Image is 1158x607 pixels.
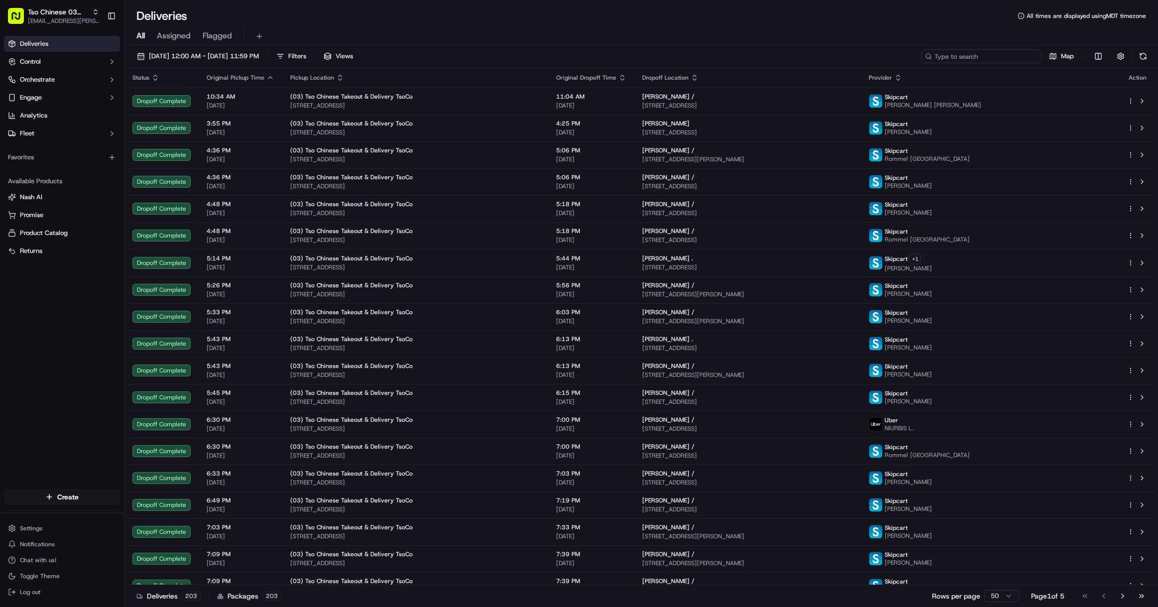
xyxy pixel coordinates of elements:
span: [DATE] [207,532,274,540]
a: Analytics [4,108,120,123]
span: [DATE] [207,209,274,217]
span: [DATE] [556,209,626,217]
span: Settings [20,524,42,532]
span: [PERSON_NAME] / [642,362,695,370]
span: (03) Tso Chinese Takeout & Delivery TsoCo [290,146,413,154]
span: 3:55 PM [207,120,274,127]
span: Skipcart [885,228,908,236]
span: Returns [20,246,42,255]
span: 5:44 PM [556,254,626,262]
div: Action [1127,74,1148,82]
span: (03) Tso Chinese Takeout & Delivery TsoCo [290,200,413,208]
span: Skipcart [885,309,908,317]
a: Product Catalog [8,229,116,238]
span: [PERSON_NAME] [885,209,932,217]
img: profile_skipcart_partner.png [869,175,882,188]
img: profile_skipcart_partner.png [869,552,882,565]
span: [DATE] [207,155,274,163]
span: [PERSON_NAME] / [642,308,695,316]
span: (03) Tso Chinese Takeout & Delivery TsoCo [290,93,413,101]
span: Log out [20,588,40,596]
span: [STREET_ADDRESS] [290,479,540,486]
span: Dropoff Location [642,74,689,82]
img: profile_skipcart_partner.png [869,256,882,269]
span: [DATE] [207,263,274,271]
span: [STREET_ADDRESS][PERSON_NAME] [642,155,853,163]
img: profile_skipcart_partner.png [869,445,882,458]
img: profile_skipcart_partner.png [869,95,882,108]
span: (03) Tso Chinese Takeout & Delivery TsoCo [290,254,413,262]
span: [PERSON_NAME] [PERSON_NAME] [885,101,981,109]
span: [PERSON_NAME] [885,290,932,298]
span: [STREET_ADDRESS] [290,182,540,190]
span: [STREET_ADDRESS] [290,155,540,163]
span: [DATE] [556,371,626,379]
span: [DATE] [556,263,626,271]
span: [STREET_ADDRESS] [642,452,853,460]
span: Skipcart [885,443,908,451]
span: Filters [288,52,306,61]
span: (03) Tso Chinese Takeout & Delivery TsoCo [290,523,413,531]
span: [PERSON_NAME] / [642,389,695,397]
span: 5:43 PM [207,335,274,343]
button: Nash AI [4,189,120,205]
span: 6:33 PM [207,470,274,478]
span: [DATE] [207,452,274,460]
img: Nash [10,10,30,30]
span: 7:39 PM [556,550,626,558]
span: [DATE] [556,236,626,244]
span: [DATE] [556,425,626,433]
span: [PERSON_NAME] . [642,254,693,262]
span: [DATE] [556,559,626,567]
img: profile_skipcart_partner.png [869,202,882,215]
h1: Deliveries [136,8,187,24]
button: Start new chat [169,98,181,110]
span: [PERSON_NAME] / [642,470,695,478]
span: NIURBIS L. [885,424,913,432]
span: 6:30 PM [207,416,274,424]
span: [PERSON_NAME] [642,120,690,127]
span: Status [132,74,149,82]
span: Skipcart [885,578,908,586]
button: Views [319,49,357,63]
p: Welcome 👋 [10,40,181,56]
span: [STREET_ADDRESS] [642,102,853,110]
span: [DATE] [556,398,626,406]
button: Tso Chinese 03 TsoCo [28,7,88,17]
span: [STREET_ADDRESS][PERSON_NAME] [642,290,853,298]
span: 4:48 PM [207,227,274,235]
a: Powered byPylon [70,168,120,176]
span: Orchestrate [20,75,55,84]
span: 5:43 PM [207,362,274,370]
span: Skipcart [885,120,908,128]
span: Control [20,57,41,66]
span: [STREET_ADDRESS] [290,559,540,567]
div: 203 [182,592,201,601]
span: 7:19 PM [556,496,626,504]
span: [DATE] [556,290,626,298]
button: [DATE] 12:00 AM - [DATE] 11:59 PM [132,49,263,63]
span: [DATE] [556,128,626,136]
span: 5:33 PM [207,308,274,316]
span: [STREET_ADDRESS] [290,128,540,136]
input: Got a question? Start typing here... [26,64,179,75]
img: profile_skipcart_partner.png [869,364,882,377]
span: [DATE] [207,479,274,486]
span: [STREET_ADDRESS] [290,317,540,325]
span: (03) Tso Chinese Takeout & Delivery TsoCo [290,173,413,181]
span: [PERSON_NAME] [885,532,932,540]
span: Skipcart [885,551,908,559]
span: [STREET_ADDRESS] [642,425,853,433]
span: Original Pickup Time [207,74,264,82]
img: profile_skipcart_partner.png [869,391,882,404]
a: Promise [8,211,116,220]
button: [EMAIL_ADDRESS][PERSON_NAME][DOMAIN_NAME] [28,17,99,25]
div: Favorites [4,149,120,165]
span: [DATE] [556,102,626,110]
img: profile_skipcart_partner.png [869,498,882,511]
span: (03) Tso Chinese Takeout & Delivery TsoCo [290,227,413,235]
span: [PERSON_NAME] / [642,416,695,424]
img: profile_skipcart_partner.png [869,337,882,350]
span: Fleet [20,129,34,138]
span: 5:18 PM [556,200,626,208]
